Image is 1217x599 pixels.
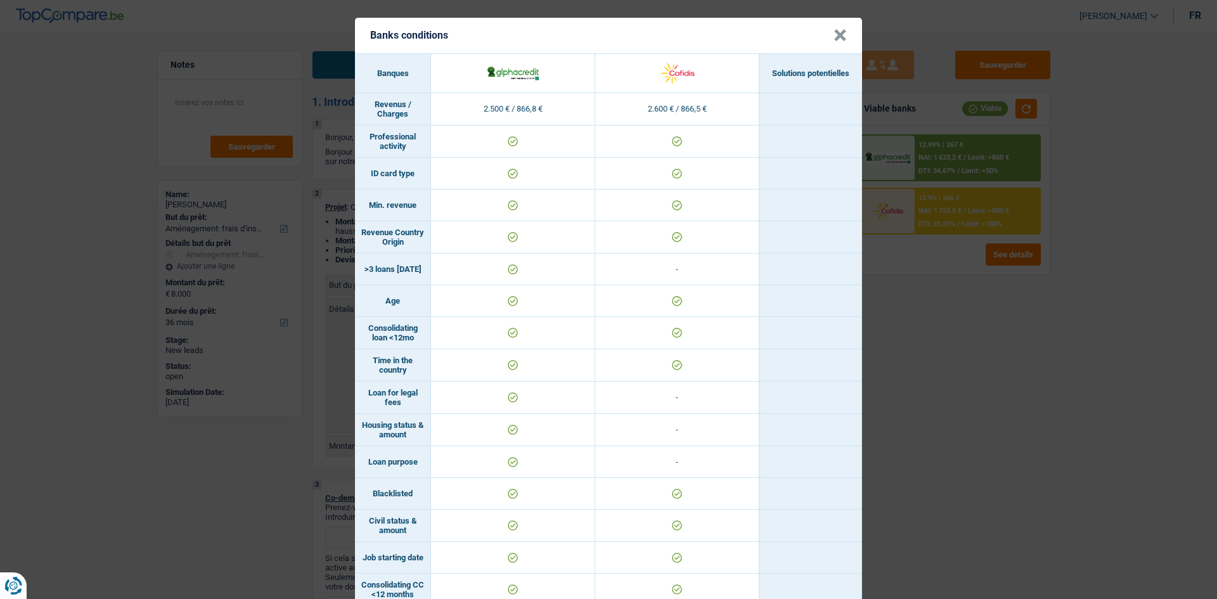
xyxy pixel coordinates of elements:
[355,542,431,574] td: Job starting date
[486,65,540,81] img: AlphaCredit
[355,478,431,510] td: Blacklisted
[355,414,431,446] td: Housing status & amount
[355,221,431,254] td: Revenue Country Origin
[595,446,759,478] td: -
[355,126,431,158] td: Professional activity
[355,285,431,317] td: Age
[834,29,847,42] button: Close
[355,446,431,478] td: Loan purpose
[650,60,704,87] img: Cofidis
[595,254,759,285] td: -
[355,158,431,190] td: ID card type
[595,382,759,414] td: -
[595,93,759,126] td: 2.600 € / 866,5 €
[355,254,431,285] td: >3 loans [DATE]
[431,93,595,126] td: 2.500 € / 866,8 €
[355,317,431,349] td: Consolidating loan <12mo
[355,510,431,542] td: Civil status & amount
[595,414,759,446] td: -
[759,54,862,93] th: Solutions potentielles
[355,54,431,93] th: Banques
[355,190,431,221] td: Min. revenue
[355,93,431,126] td: Revenus / Charges
[370,29,448,41] h5: Banks conditions
[355,382,431,414] td: Loan for legal fees
[355,349,431,382] td: Time in the country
